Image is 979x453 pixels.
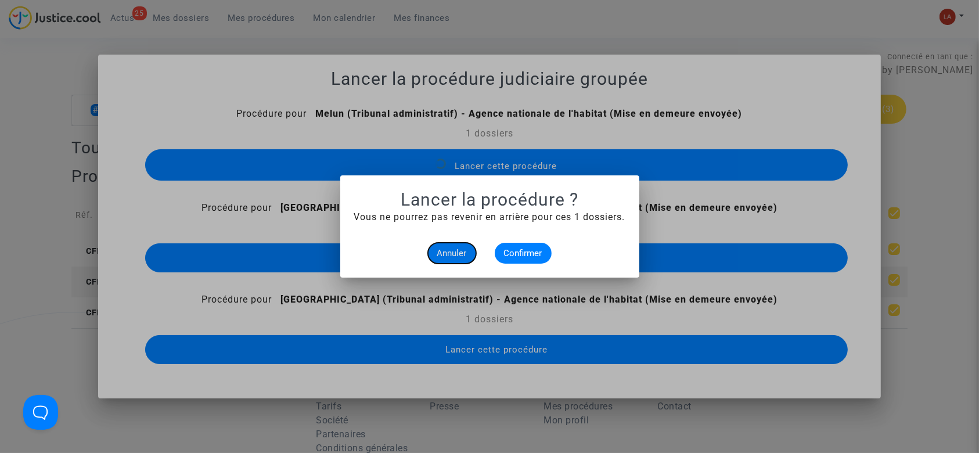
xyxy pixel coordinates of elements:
h1: Lancer la procédure ? [354,189,625,210]
button: Confirmer [495,243,552,264]
span: Confirmer [504,248,542,258]
button: Annuler [428,243,476,264]
span: Annuler [437,248,467,258]
span: Vous ne pourrez pas revenir en arrière pour ces 1 dossiers. [354,211,625,222]
iframe: Help Scout Beacon - Open [23,395,58,430]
